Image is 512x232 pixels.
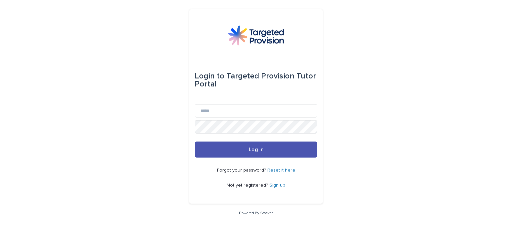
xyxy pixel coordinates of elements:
[249,147,264,152] span: Log in
[195,72,224,80] span: Login to
[195,67,317,93] div: Targeted Provision Tutor Portal
[269,183,285,188] a: Sign up
[195,142,317,158] button: Log in
[267,168,295,173] a: Reset it here
[239,211,273,215] a: Powered By Stacker
[228,25,284,45] img: M5nRWzHhSzIhMunXDL62
[227,183,269,188] span: Not yet registered?
[217,168,267,173] span: Forgot your password?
